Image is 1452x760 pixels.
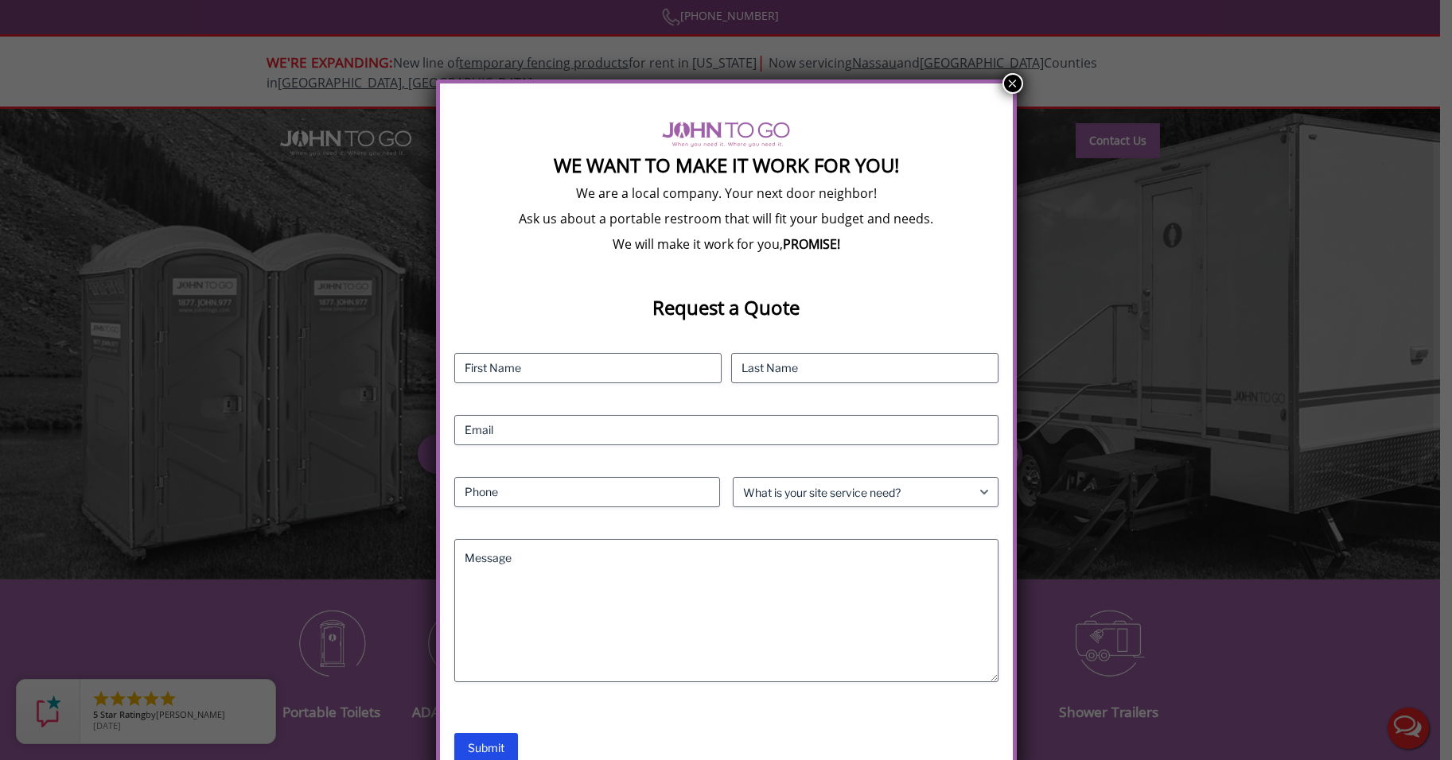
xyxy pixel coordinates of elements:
[662,122,790,147] img: logo of viptogo
[454,210,998,227] p: Ask us about a portable restroom that will fit your budget and needs.
[731,353,998,383] input: Last Name
[783,235,840,253] b: PROMISE!
[454,184,998,202] p: We are a local company. Your next door neighbor!
[454,353,722,383] input: First Name
[554,152,899,178] strong: We Want To Make It Work For You!
[454,235,998,253] p: We will make it work for you,
[1002,73,1023,94] button: Close
[454,415,998,445] input: Email
[652,294,800,320] strong: Request a Quote
[454,477,720,507] input: Phone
